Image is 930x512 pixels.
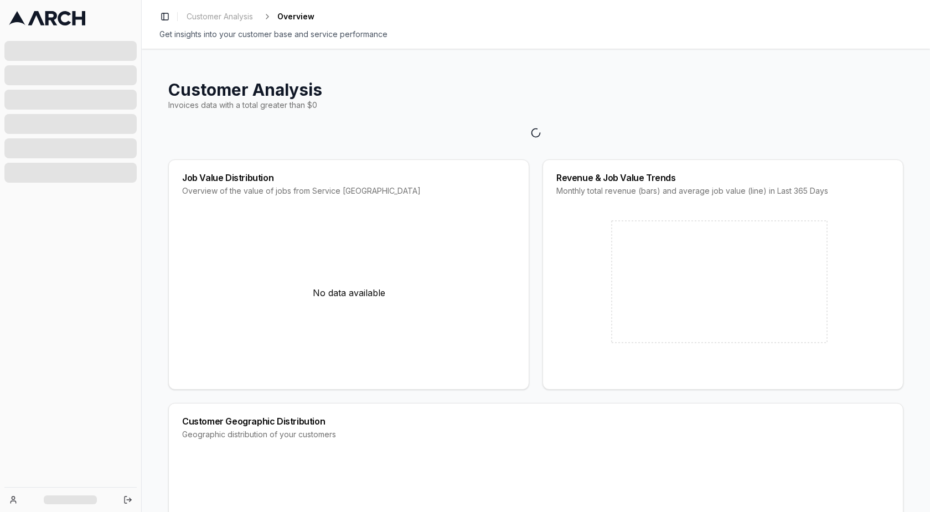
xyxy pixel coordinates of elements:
span: Overview [277,11,314,22]
div: Job Value Distribution [182,173,515,182]
div: Get insights into your customer base and service performance [159,29,912,40]
nav: breadcrumb [182,9,314,24]
div: No data available [182,210,515,376]
div: Customer Geographic Distribution [182,417,890,426]
div: Geographic distribution of your customers [182,429,890,440]
div: Revenue & Job Value Trends [556,173,890,182]
span: Customer Analysis [187,11,253,22]
div: Invoices data with a total greater than $0 [168,100,903,111]
button: Log out [120,492,136,508]
h1: Customer Analysis [168,80,903,100]
a: Customer Analysis [182,9,257,24]
div: Monthly total revenue (bars) and average job value (line) in Last 365 Days [556,185,890,196]
div: Overview of the value of jobs from Service [GEOGRAPHIC_DATA] [182,185,515,196]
